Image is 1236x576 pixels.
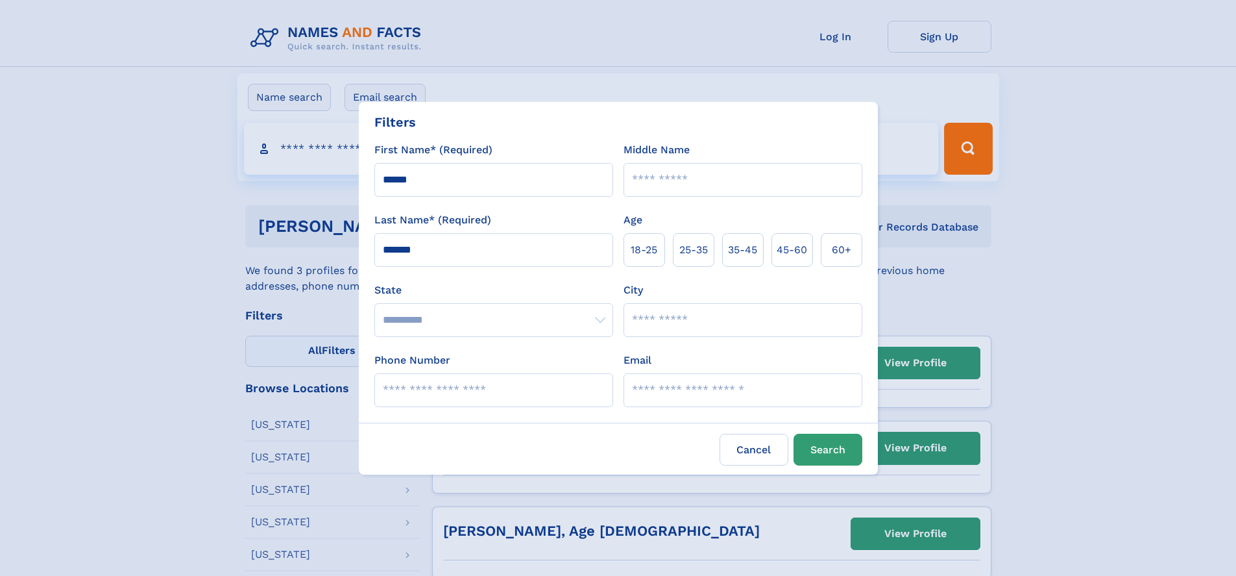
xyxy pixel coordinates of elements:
label: First Name* (Required) [374,142,492,158]
span: 35‑45 [728,242,757,258]
label: Cancel [720,434,788,466]
div: Filters [374,112,416,132]
label: City [624,282,643,298]
label: Email [624,353,651,368]
label: Phone Number [374,353,450,368]
label: Last Name* (Required) [374,212,491,228]
label: State [374,282,613,298]
label: Age [624,212,642,228]
span: 45‑60 [777,242,807,258]
span: 25‑35 [679,242,708,258]
span: 18‑25 [631,242,657,258]
label: Middle Name [624,142,690,158]
span: 60+ [832,242,851,258]
button: Search [794,434,862,466]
